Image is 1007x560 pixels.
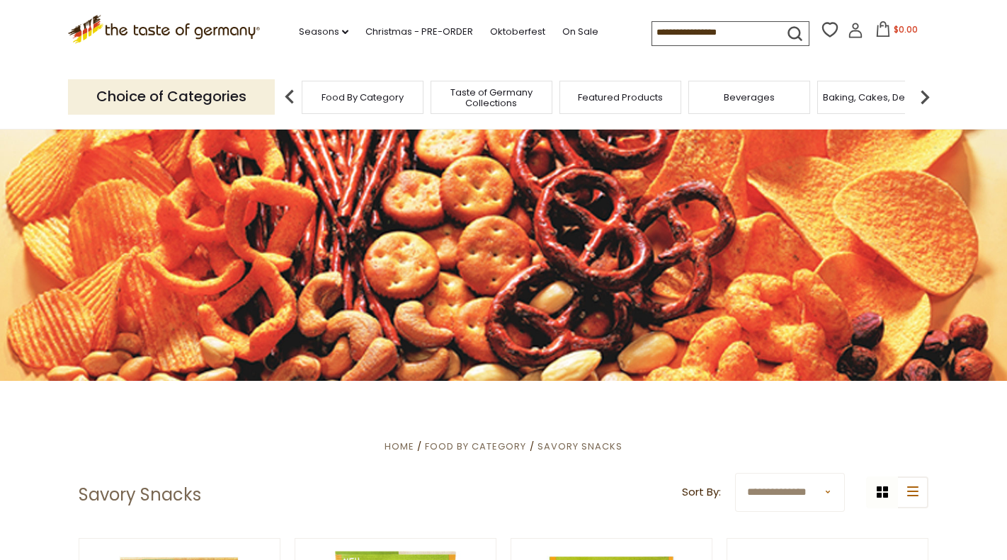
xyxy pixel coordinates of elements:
a: Christmas - PRE-ORDER [365,24,473,40]
label: Sort By: [682,484,721,501]
img: previous arrow [275,83,304,111]
button: $0.00 [866,21,926,42]
a: Oktoberfest [490,24,545,40]
a: Food By Category [322,92,404,103]
span: $0.00 [894,23,918,35]
a: Taste of Germany Collections [435,87,548,108]
img: next arrow [911,83,939,111]
a: Beverages [724,92,775,103]
p: Choice of Categories [68,79,275,114]
a: Food By Category [425,440,526,453]
h1: Savory Snacks [79,484,201,505]
a: Savory Snacks [537,440,622,453]
a: Seasons [299,24,348,40]
a: On Sale [562,24,598,40]
a: Home [385,440,414,453]
a: Baking, Cakes, Desserts [823,92,933,103]
a: Featured Products [578,92,663,103]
